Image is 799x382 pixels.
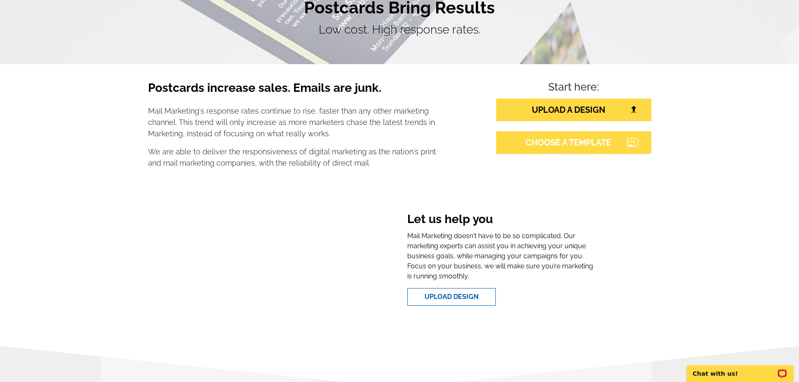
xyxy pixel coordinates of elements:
p: We are able to deliver the responsiveness of digital marketing as the nation's print and mail mar... [148,146,437,169]
iframe: Welcome To expresscopy [204,205,382,312]
h3: Postcards increase sales. Emails are junk. [148,81,437,102]
p: Mail Marketing doesn't have to be so complicated. Our marketing experts can assist you in achievi... [407,231,595,281]
a: CHOOSE A TEMPLATE [496,131,651,154]
h3: Let us help you [407,212,595,228]
a: UPLOAD A DESIGN [496,99,651,121]
h4: Start here: [496,81,651,95]
p: Mail Marketing's response rates continue to rise, faster than any other marketing channel. This t... [148,105,437,139]
iframe: LiveChat chat widget [681,356,799,382]
a: Upload Design [407,288,496,306]
p: Low cost. High response rates. [148,21,651,39]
